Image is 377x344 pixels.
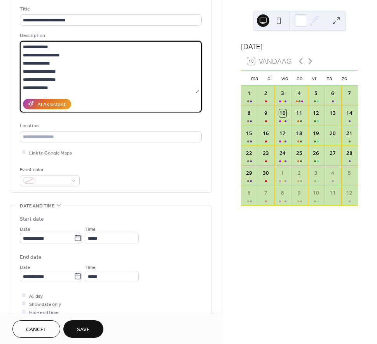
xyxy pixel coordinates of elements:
div: ma [247,71,262,86]
div: Location [20,122,200,130]
div: 12 [312,109,320,117]
div: 20 [329,130,337,137]
div: 4 [329,169,337,177]
span: Time [85,225,96,233]
span: Hide end time [29,308,59,316]
span: Time [85,263,96,271]
div: 19 [312,130,320,137]
div: [DATE] [241,42,358,52]
div: di [262,71,277,86]
div: 28 [346,149,354,157]
div: 22 [246,149,253,157]
div: 17 [279,130,287,137]
div: 25 [296,149,304,157]
div: 12 [346,189,354,197]
div: 26 [312,149,320,157]
span: Date and time [20,202,54,210]
div: 23 [262,149,270,157]
span: Link to Google Maps [29,149,72,157]
div: 1 [246,90,253,97]
div: 10 [279,109,287,117]
div: 14 [346,109,354,117]
div: 3 [312,169,320,177]
div: 9 [262,109,270,117]
div: 6 [246,189,253,197]
div: 8 [246,109,253,117]
span: Show date only [29,300,61,308]
div: 18 [296,130,304,137]
div: Title [20,5,200,13]
div: 30 [262,169,270,177]
span: Save [77,326,90,334]
div: 21 [346,130,354,137]
span: Cancel [26,326,47,334]
div: 24 [279,149,287,157]
div: AI Assistant [37,100,66,109]
span: Date [20,263,30,271]
div: 6 [329,90,337,97]
div: Description [20,32,200,40]
div: 1 [279,169,287,177]
div: 5 [312,90,320,97]
div: End date [20,253,42,262]
div: 11 [296,109,304,117]
div: 11 [329,189,337,197]
div: zo [337,71,352,86]
div: 27 [329,149,337,157]
div: wo [277,71,292,86]
div: 4 [296,90,304,97]
div: 29 [246,169,253,177]
div: 8 [279,189,287,197]
div: 16 [262,130,270,137]
button: Save [63,320,103,338]
div: 3 [279,90,287,97]
div: do [292,71,307,86]
div: 2 [262,90,270,97]
div: za [322,71,337,86]
button: AI Assistant [23,99,71,109]
div: Event color [20,166,78,174]
div: vr [307,71,322,86]
div: 15 [246,130,253,137]
div: 13 [329,109,337,117]
span: Date [20,225,30,233]
div: 2 [296,169,304,177]
div: 5 [346,169,354,177]
div: 10 [312,189,320,197]
span: All day [29,292,43,300]
div: 9 [296,189,304,197]
div: 7 [262,189,270,197]
div: Start date [20,215,44,223]
button: Cancel [12,320,60,338]
div: 7 [346,90,354,97]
